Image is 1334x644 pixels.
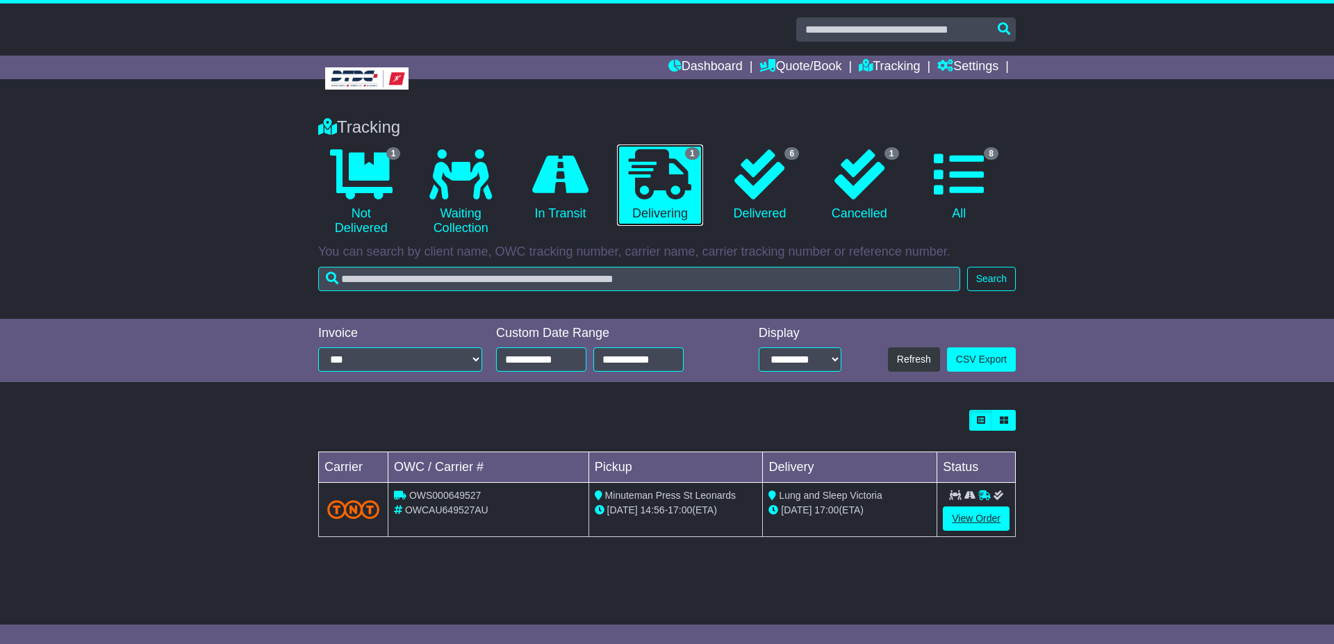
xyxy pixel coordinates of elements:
a: In Transit [518,145,603,226]
td: Pickup [588,452,763,483]
span: OWS000649527 [409,490,481,501]
a: View Order [943,506,1010,531]
img: TNT_Domestic.png [327,500,379,519]
td: Delivery [763,452,937,483]
span: [DATE] [607,504,638,515]
div: Tracking [311,117,1023,138]
span: 14:56 [641,504,665,515]
a: 8 All [916,145,1002,226]
p: You can search by client name, OWC tracking number, carrier name, carrier tracking number or refe... [318,245,1016,260]
a: 1 Not Delivered [318,145,404,241]
a: Waiting Collection [418,145,503,241]
span: Minuteman Press St Leonards [605,490,736,501]
div: Invoice [318,326,482,341]
button: Refresh [888,347,940,372]
span: 1 [386,147,401,160]
a: Tracking [859,56,920,79]
span: 1 [884,147,899,160]
span: [DATE] [781,504,812,515]
span: 6 [784,147,799,160]
div: Custom Date Range [496,326,719,341]
a: 1 Delivering [617,145,702,226]
span: 17:00 [814,504,839,515]
button: Search [967,267,1016,291]
div: (ETA) [768,503,931,518]
span: 1 [685,147,700,160]
div: Display [759,326,842,341]
a: Settings [937,56,998,79]
td: OWC / Carrier # [388,452,589,483]
a: 1 Cancelled [816,145,902,226]
div: - (ETA) [595,503,757,518]
span: 8 [984,147,998,160]
a: Quote/Book [759,56,841,79]
span: 17:00 [668,504,692,515]
td: Carrier [319,452,388,483]
span: Lung and Sleep Victoria [779,490,882,501]
td: Status [937,452,1016,483]
a: CSV Export [947,347,1016,372]
a: Dashboard [668,56,743,79]
span: OWCAU649527AU [405,504,488,515]
a: 6 Delivered [717,145,802,226]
